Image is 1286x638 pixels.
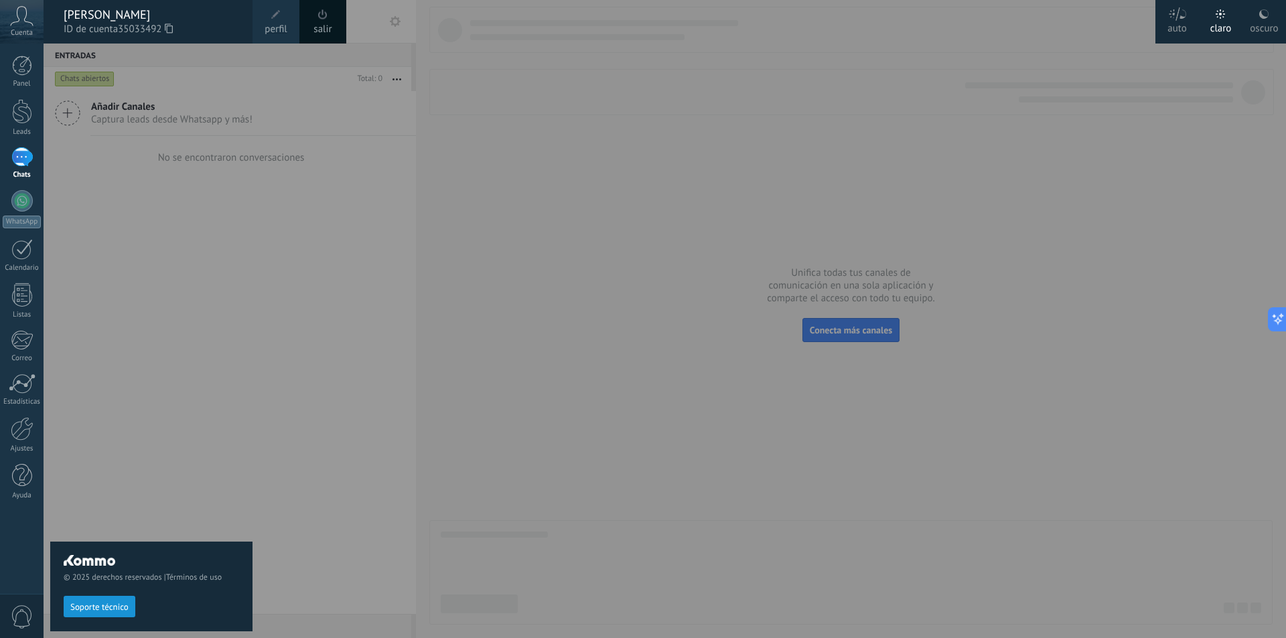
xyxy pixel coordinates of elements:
[1250,9,1278,44] div: oscuro
[70,603,129,612] span: Soporte técnico
[11,29,33,37] span: Cuenta
[3,128,42,137] div: Leads
[1167,9,1187,44] div: auto
[118,22,173,37] span: 35033492
[3,354,42,363] div: Correo
[166,572,222,582] a: Términos de uso
[3,264,42,272] div: Calendario
[3,171,42,179] div: Chats
[3,491,42,500] div: Ayuda
[3,216,41,228] div: WhatsApp
[313,22,332,37] a: salir
[265,22,287,37] span: perfil
[3,445,42,453] div: Ajustes
[3,80,42,88] div: Panel
[64,596,135,617] button: Soporte técnico
[3,398,42,406] div: Estadísticas
[64,572,239,582] span: © 2025 derechos reservados |
[64,601,135,611] a: Soporte técnico
[64,22,239,37] span: ID de cuenta
[1210,9,1232,44] div: claro
[64,7,239,22] div: [PERSON_NAME]
[3,311,42,319] div: Listas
